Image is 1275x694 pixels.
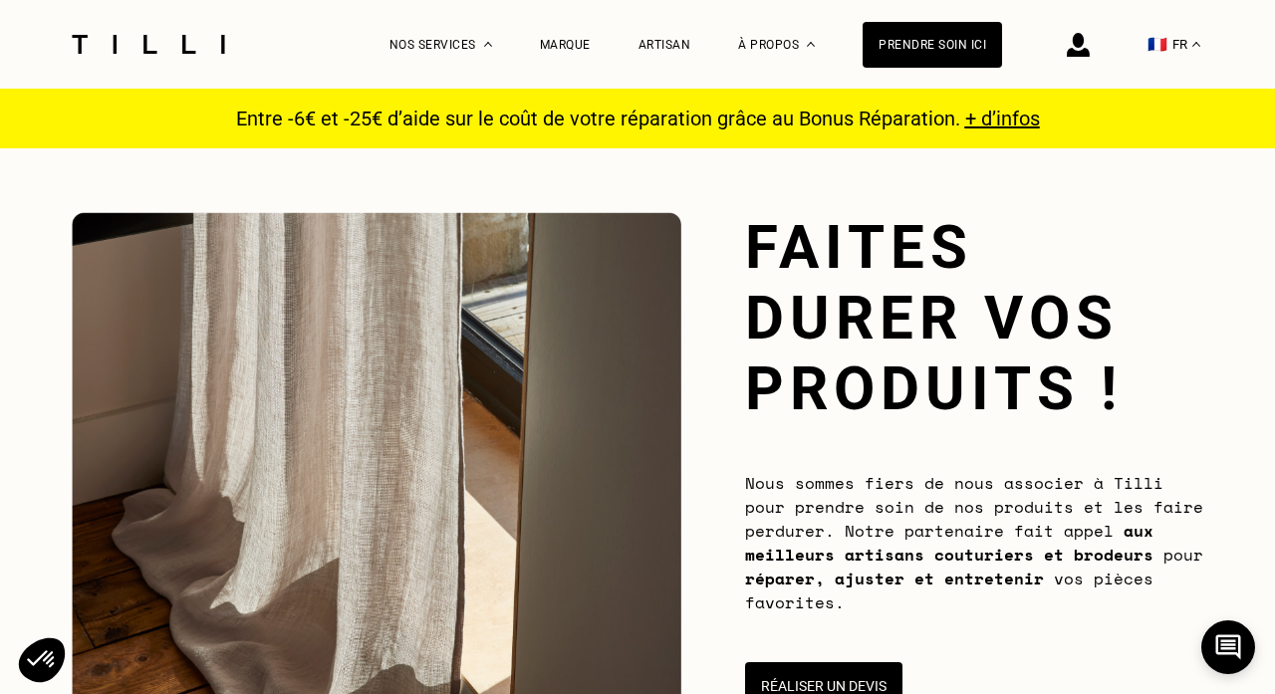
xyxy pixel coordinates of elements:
[224,107,1052,130] p: Entre -6€ et -25€ d’aide sur le coût de votre réparation grâce au Bonus Réparation.
[745,519,1153,567] b: aux meilleurs artisans couturiers et brodeurs
[65,35,232,54] img: Logo du service de couturière Tilli
[1067,33,1090,57] img: icône connexion
[965,107,1040,130] a: + d’infos
[863,22,1002,68] a: Prendre soin ici
[745,471,1203,614] span: Nous sommes fiers de nous associer à Tilli pour prendre soin de nos produits et les faire perdure...
[540,38,591,52] a: Marque
[745,567,1044,590] b: réparer, ajuster et entretenir
[484,42,492,47] img: Menu déroulant
[638,38,691,52] a: Artisan
[745,212,1203,424] h1: Faites durer vos produits !
[807,42,815,47] img: Menu déroulant à propos
[1147,35,1167,54] span: 🇫🇷
[1192,42,1200,47] img: menu déroulant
